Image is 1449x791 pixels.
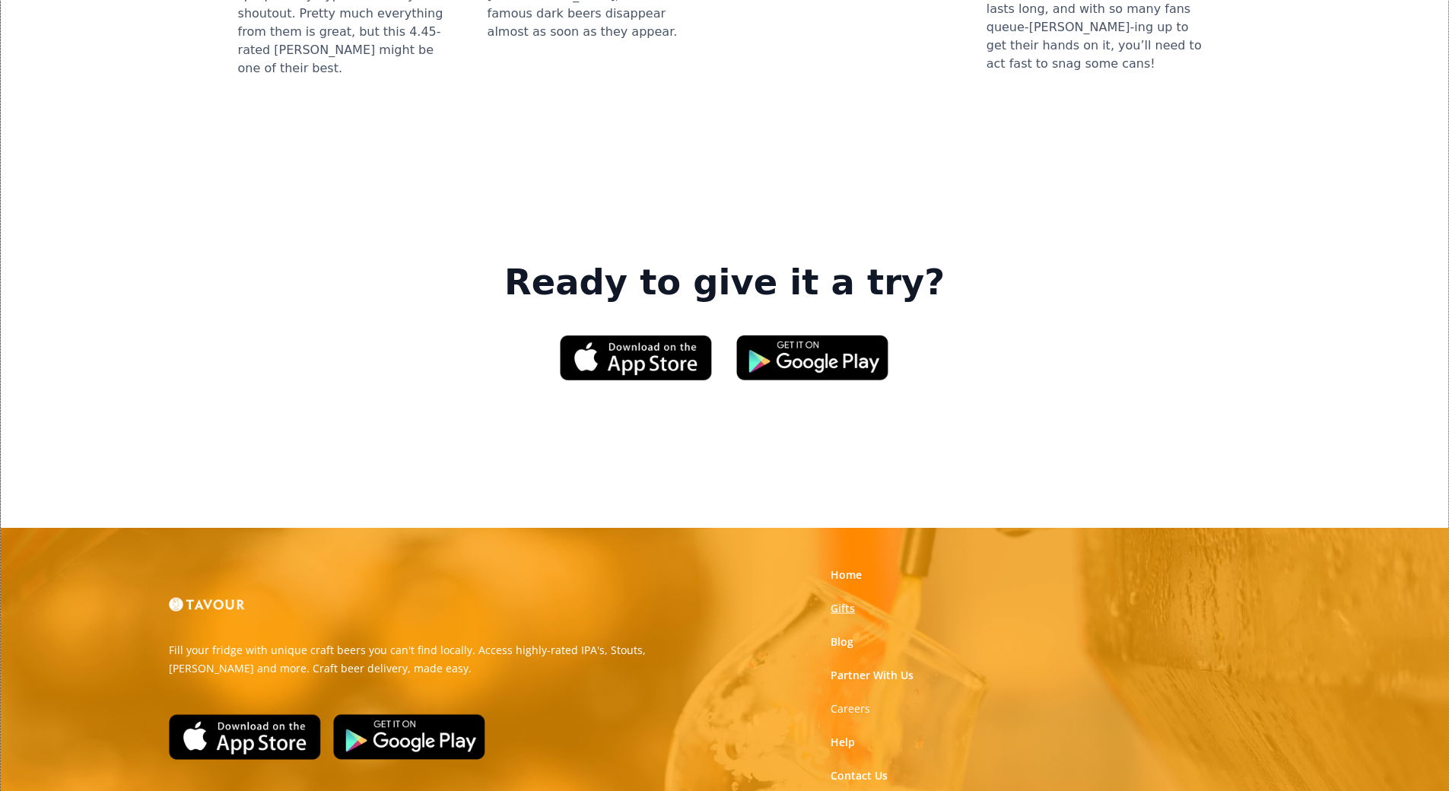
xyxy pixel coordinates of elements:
[831,567,862,583] a: Home
[831,768,888,783] a: Contact Us
[831,634,853,650] a: Blog
[831,668,914,683] a: Partner With Us
[831,601,855,616] a: Gifts
[831,701,870,716] strong: Careers
[169,641,713,678] p: Fill your fridge with unique craft beers you can't find locally. Access highly-rated IPA's, Stout...
[831,701,870,716] a: Careers
[504,262,945,304] strong: Ready to give it a try?
[831,735,855,750] a: Help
